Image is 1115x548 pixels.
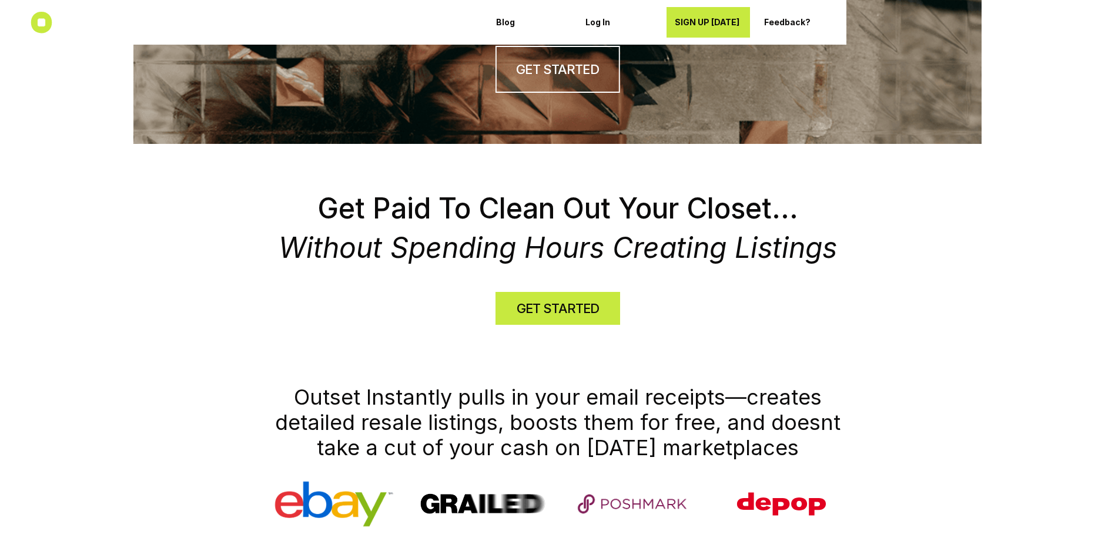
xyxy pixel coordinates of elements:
[264,385,852,461] h1: Outset Instantly pulls in your email receipts—creates detailed resale listings, boosts them for f...
[279,230,837,265] em: Without Spending Hours Creating Listings
[516,300,598,318] h4: GET STARTED
[488,7,571,38] a: Blog
[577,7,661,38] a: Log In
[764,18,831,28] p: Feedback?
[667,7,750,38] a: SIGN UP [DATE]
[585,18,652,28] p: Log In
[496,18,563,28] p: Blog
[675,18,742,28] p: SIGN UP [DATE]
[516,60,598,79] h4: GET STARTED
[317,191,798,226] span: Get Paid To Clean Out Your Closet...
[756,7,839,38] a: Feedback?
[495,292,620,325] a: GET STARTED
[495,46,620,93] a: GET STARTED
